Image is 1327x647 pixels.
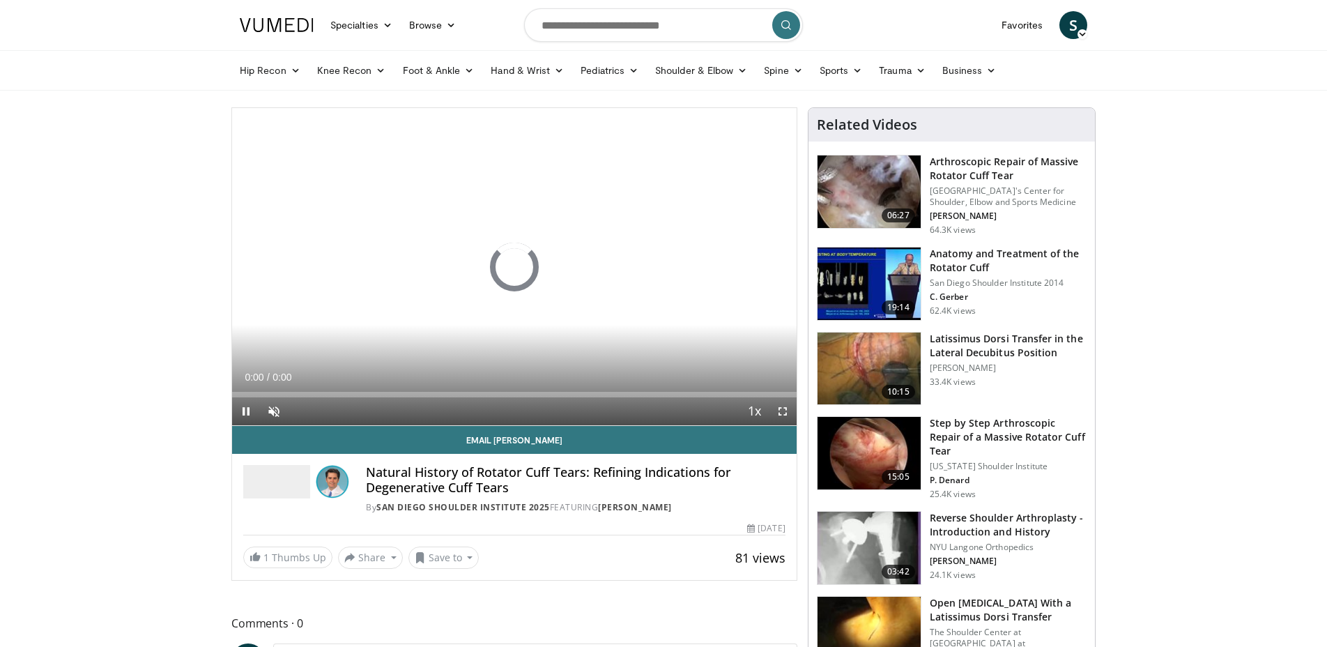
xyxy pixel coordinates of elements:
[408,547,480,569] button: Save to
[755,56,811,84] a: Spine
[232,108,797,426] video-js: Video Player
[817,116,917,133] h4: Related Videos
[817,247,1087,321] a: 19:14 Anatomy and Treatment of the Rotator Cuff San Diego Shoulder Institute 2014 C. Gerber 62.4K...
[882,470,915,484] span: 15:05
[930,596,1087,624] h3: Open [MEDICAL_DATA] With a Latissimus Dorsi Transfer
[817,332,1087,406] a: 10:15 Latissimus Dorsi Transfer in the Lateral Decubitus Position [PERSON_NAME] 33.4K views
[930,542,1087,553] p: NYU Langone Orthopedics
[260,397,288,425] button: Unmute
[366,501,785,514] div: By FEATURING
[747,522,785,535] div: [DATE]
[309,56,394,84] a: Knee Recon
[647,56,755,84] a: Shoulder & Elbow
[338,547,403,569] button: Share
[769,397,797,425] button: Fullscreen
[376,501,550,513] a: San Diego Shoulder Institute 2025
[524,8,803,42] input: Search topics, interventions
[930,185,1087,208] p: [GEOGRAPHIC_DATA]'s Center for Shoulder, Elbow and Sports Medicine
[232,397,260,425] button: Pause
[930,277,1087,289] p: San Diego Shoulder Institute 2014
[316,465,349,498] img: Avatar
[930,475,1087,486] p: P. Denard
[930,556,1087,567] p: [PERSON_NAME]
[930,570,976,581] p: 24.1K views
[930,247,1087,275] h3: Anatomy and Treatment of the Rotator Cuff
[930,224,976,236] p: 64.3K views
[817,155,1087,236] a: 06:27 Arthroscopic Repair of Massive Rotator Cuff Tear [GEOGRAPHIC_DATA]'s Center for Shoulder, E...
[993,11,1051,39] a: Favorites
[930,291,1087,303] p: C. Gerber
[243,465,310,498] img: San Diego Shoulder Institute 2025
[818,333,921,405] img: 38501_0000_3.png.150x105_q85_crop-smart_upscale.jpg
[482,56,572,84] a: Hand & Wrist
[930,489,976,500] p: 25.4K views
[930,363,1087,374] p: [PERSON_NAME]
[232,426,797,454] a: Email [PERSON_NAME]
[882,300,915,314] span: 19:14
[267,372,270,383] span: /
[870,56,934,84] a: Trauma
[934,56,1005,84] a: Business
[930,332,1087,360] h3: Latissimus Dorsi Transfer in the Lateral Decubitus Position
[322,11,401,39] a: Specialties
[930,376,976,388] p: 33.4K views
[930,155,1087,183] h3: Arthroscopic Repair of Massive Rotator Cuff Tear
[741,397,769,425] button: Playback Rate
[817,511,1087,585] a: 03:42 Reverse Shoulder Arthroplasty - Introduction and History NYU Langone Orthopedics [PERSON_NA...
[243,547,332,568] a: 1 Thumbs Up
[232,392,797,397] div: Progress Bar
[930,461,1087,472] p: [US_STATE] Shoulder Institute
[818,248,921,320] img: 58008271-3059-4eea-87a5-8726eb53a503.150x105_q85_crop-smart_upscale.jpg
[273,372,291,383] span: 0:00
[572,56,647,84] a: Pediatrics
[231,56,309,84] a: Hip Recon
[240,18,314,32] img: VuMedi Logo
[245,372,263,383] span: 0:00
[930,211,1087,222] p: [PERSON_NAME]
[231,614,797,632] span: Comments 0
[817,416,1087,500] a: 15:05 Step by Step Arthroscopic Repair of a Massive Rotator Cuff Tear [US_STATE] Shoulder Institu...
[930,511,1087,539] h3: Reverse Shoulder Arthroplasty - Introduction and History
[882,208,915,222] span: 06:27
[735,549,785,566] span: 81 views
[882,565,915,579] span: 03:42
[818,417,921,489] img: 7cd5bdb9-3b5e-40f2-a8f4-702d57719c06.150x105_q85_crop-smart_upscale.jpg
[930,305,976,317] p: 62.4K views
[1059,11,1087,39] a: S
[882,385,915,399] span: 10:15
[394,56,483,84] a: Foot & Ankle
[818,512,921,584] img: zucker_4.png.150x105_q85_crop-smart_upscale.jpg
[818,155,921,228] img: 281021_0002_1.png.150x105_q85_crop-smart_upscale.jpg
[263,551,269,564] span: 1
[598,501,672,513] a: [PERSON_NAME]
[811,56,871,84] a: Sports
[366,465,785,495] h4: Natural History of Rotator Cuff Tears: Refining Indications for Degenerative Cuff Tears
[930,416,1087,458] h3: Step by Step Arthroscopic Repair of a Massive Rotator Cuff Tear
[401,11,465,39] a: Browse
